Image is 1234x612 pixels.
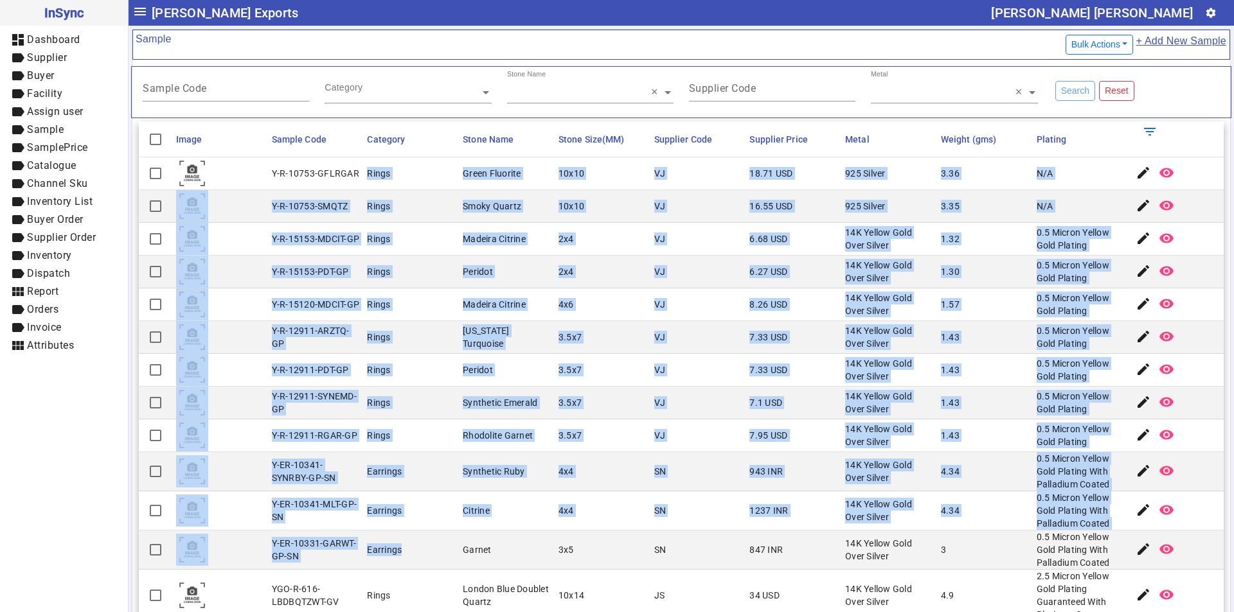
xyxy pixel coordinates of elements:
div: Peridot [463,363,493,376]
mat-icon: label [10,86,26,101]
div: 0.5 Micron Yellow Gold Plating [1037,292,1125,317]
div: 16.55 USD [749,200,792,213]
div: 34 USD [749,589,780,602]
div: 14K Yellow Gold Over Silver [845,324,933,350]
div: 14K Yellow Gold Over Silver [845,357,933,383]
div: Madeira Citrine [463,298,526,311]
mat-icon: label [10,248,26,263]
div: VJ [654,265,666,278]
span: Supplier Price [749,134,807,144]
div: JS [654,589,665,602]
div: 3.5x7 [559,396,582,409]
div: VJ [654,232,666,245]
img: comingsoon.png [176,288,208,320]
mat-icon: edit [1136,329,1151,344]
span: Catalogue [27,159,76,171]
div: 3.5x7 [559,429,582,442]
div: 0.5 Micron Yellow Gold Plating With Palladium Coated [1037,491,1125,530]
img: comingsoon.png [176,321,208,353]
mat-icon: filter_list [1142,124,1158,139]
div: Green Fluorite [463,167,521,180]
div: 1.43 [941,331,960,344]
mat-label: Supplier Code [689,82,756,94]
mat-icon: edit [1136,362,1151,377]
div: 8.26 USD [749,298,787,311]
img: comingsoon.png [176,157,208,189]
div: 4x6 [559,298,574,311]
span: Category [367,134,405,144]
mat-icon: label [10,302,26,317]
mat-icon: remove_red_eye [1159,394,1174,410]
span: Clear all [651,86,662,99]
span: Clear all [1015,86,1026,99]
mat-icon: remove_red_eye [1159,296,1174,311]
mat-icon: edit [1136,463,1151,478]
mat-icon: label [10,212,26,227]
span: Stone Name [463,134,514,144]
span: SamplePrice [27,141,88,153]
div: Synthetic Ruby [463,465,525,478]
div: 0.5 Micron Yellow Gold Plating [1037,259,1125,284]
div: N/A [1037,167,1053,180]
div: 2x4 [559,265,574,278]
div: Madeira Citrine [463,232,526,245]
img: comingsoon.png [176,579,208,611]
div: SN [654,465,666,478]
img: comingsoon.png [176,494,208,527]
mat-icon: edit [1136,541,1151,557]
mat-icon: label [10,158,26,173]
mat-icon: remove_red_eye [1159,587,1174,602]
mat-icon: remove_red_eye [1159,165,1174,180]
div: 14K Yellow Gold Over Silver [845,226,933,252]
div: Garnet [463,543,492,556]
div: Rings [367,396,390,409]
span: Weight (gms) [941,134,996,144]
div: 10x14 [559,589,584,602]
div: Y-ER-10341-MLT-GP-SN [272,498,360,523]
img: comingsoon.png [176,534,208,566]
span: Inventory List [27,195,93,207]
div: Rings [367,589,390,602]
div: N/A [1037,200,1053,213]
div: 0.5 Micron Yellow Gold Plating [1037,357,1125,383]
mat-icon: view_module [10,284,26,299]
mat-icon: menu [132,4,148,19]
div: 4x4 [559,504,574,517]
div: 4.9 [941,589,954,602]
div: Y-R-10753-SMQTZ [272,200,348,213]
span: Image [176,134,202,144]
div: 0.5 Micron Yellow Gold Plating [1037,226,1125,252]
div: 3.35 [941,200,960,213]
div: Rings [367,232,390,245]
span: Supplier Code [654,134,712,144]
mat-icon: remove_red_eye [1159,502,1174,518]
div: 14K Yellow Gold Over Silver [845,292,933,317]
div: 1.43 [941,363,960,376]
span: Supplier Order [27,231,96,243]
mat-icon: edit [1136,165,1151,180]
div: 7.33 USD [749,363,787,376]
span: Assign user [27,105,84,118]
img: comingsoon.png [176,223,208,255]
span: Inventory [27,249,72,261]
mat-icon: label [10,266,26,281]
div: Y-R-15120-MDCIT-GP [272,298,360,311]
div: Y-R-12911-RGAR-GP [272,429,357,442]
div: Rings [367,200,390,213]
img: comingsoon.png [176,256,208,288]
div: 14K Yellow Gold Over Silver [845,423,933,448]
div: 3x5 [559,543,574,556]
span: Plating [1037,134,1067,144]
mat-icon: label [10,176,26,191]
div: 14K Yellow Gold Over Silver [845,498,933,523]
div: 7.1 USD [749,396,782,409]
div: VJ [654,200,666,213]
button: Bulk Actions [1066,35,1134,55]
mat-icon: settings [1205,7,1217,19]
a: + Add New Sample [1135,33,1227,57]
div: YGO-R-616-LBDBQTZWT-GV [272,582,360,608]
span: Buyer Order [27,213,84,225]
div: 1.57 [941,298,960,311]
mat-icon: remove_red_eye [1159,231,1174,246]
mat-icon: label [10,140,26,155]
